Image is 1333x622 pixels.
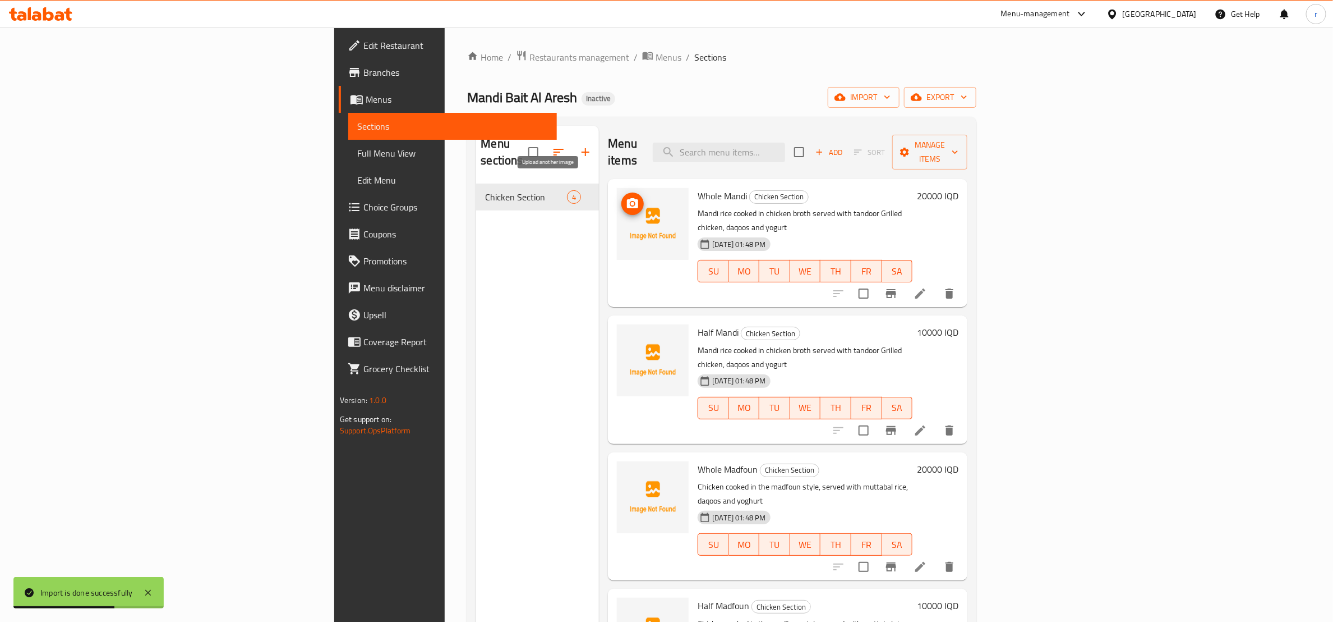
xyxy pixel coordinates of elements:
span: Add [814,146,844,159]
span: Inactive [582,94,615,103]
a: Upsell [339,301,557,328]
button: Branch-specific-item [878,280,905,307]
button: SA [882,533,913,556]
h6: 20000 IQD [917,461,958,477]
span: Select section [787,140,811,164]
span: Select to update [852,419,875,442]
li: / [634,51,638,64]
a: Sections [348,113,557,140]
span: Full Menu View [357,147,548,160]
button: Branch-specific-item [878,417,905,444]
span: Select to update [852,282,875,305]
button: export [904,87,976,108]
span: MO [734,263,755,280]
nav: breadcrumb [467,50,976,65]
button: TH [820,260,851,282]
p: Mandi rice cooked in chicken broth served with tandoor Grilled chicken, daqoos and yogurt [698,207,912,235]
span: Menus [366,93,548,106]
button: FR [851,260,882,282]
span: SA [887,400,908,416]
span: MO [734,537,755,553]
span: Chicken Section [760,464,819,477]
button: Add [811,144,847,161]
a: Grocery Checklist [339,355,557,382]
nav: Menu sections [476,179,599,215]
p: Mandi rice cooked in chicken broth served with tandoor Grilled chicken, daqoos and yogurt [698,344,912,372]
span: Select to update [852,555,875,579]
button: FR [851,533,882,556]
h6: 20000 IQD [917,188,958,204]
span: Menu disclaimer [363,281,548,295]
a: Menus [642,50,681,65]
span: FR [856,537,878,553]
button: TU [759,397,790,419]
button: Manage items [892,135,967,170]
li: / [686,51,690,64]
button: SA [882,260,913,282]
p: Chicken cooked in the madfoun style, served with muttabal rice, daqoos and yoghurt [698,480,912,508]
span: Whole Mandi [698,187,747,204]
a: Menus [339,86,557,113]
button: TH [820,533,851,556]
span: MO [734,400,755,416]
a: Edit Restaurant [339,32,557,59]
a: Restaurants management [516,50,629,65]
span: Coupons [363,227,548,241]
span: Choice Groups [363,200,548,214]
span: Manage items [901,138,958,166]
span: Branches [363,66,548,79]
button: SU [698,397,728,419]
button: Add section [572,139,599,166]
button: import [828,87,900,108]
span: Restaurants management [529,51,629,64]
button: Branch-specific-item [878,554,905,580]
span: r [1314,8,1317,20]
button: MO [729,260,760,282]
span: [DATE] 01:48 PM [708,513,770,523]
button: TU [759,533,790,556]
span: TU [764,400,786,416]
span: TH [825,537,847,553]
span: [DATE] 01:48 PM [708,239,770,250]
a: Coverage Report [339,328,557,355]
span: Promotions [363,254,548,268]
span: Sections [357,120,548,133]
a: Edit menu item [914,560,927,574]
span: TH [825,263,847,280]
button: delete [936,417,963,444]
span: Chicken Section [741,327,800,340]
button: MO [729,397,760,419]
button: delete [936,554,963,580]
div: Chicken Section4 [476,184,599,211]
span: Half Mandi [698,324,739,341]
a: Edit menu item [914,424,927,437]
div: Import is done successfully [40,587,132,599]
button: upload picture [621,193,644,215]
div: [GEOGRAPHIC_DATA] [1123,8,1197,20]
img: Whole Madfoun [617,461,689,533]
span: Whole Madfoun [698,461,758,478]
span: Half Madfoun [698,597,749,614]
span: TU [764,537,786,553]
span: Chicken Section [750,190,808,203]
button: TH [820,397,851,419]
h6: 10000 IQD [917,598,958,614]
button: TU [759,260,790,282]
span: WE [795,537,817,553]
span: TH [825,400,847,416]
button: WE [790,533,821,556]
button: WE [790,260,821,282]
span: Edit Menu [357,173,548,187]
div: Chicken Section [749,190,809,204]
span: SA [887,537,908,553]
button: MO [729,533,760,556]
img: Whole Mandi [617,188,689,260]
span: Chicken Section [752,601,810,614]
a: Support.OpsPlatform [340,423,411,438]
span: FR [856,263,878,280]
span: SU [703,263,724,280]
span: SU [703,400,724,416]
a: Branches [339,59,557,86]
span: Menus [656,51,681,64]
